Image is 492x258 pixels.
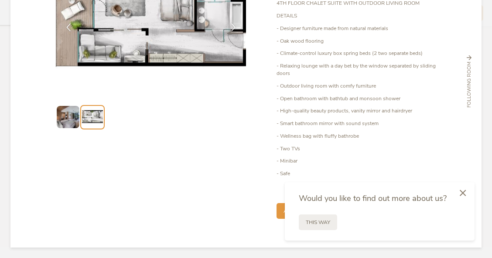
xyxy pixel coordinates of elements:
p: - Smart bathroom mirror with sound system [277,120,436,127]
span: Add to enquiry [284,207,327,215]
p: - Designer furniture made from natural materials [277,25,436,32]
p: - Climate-control luxury box spring beds (2 two separate beds) [277,50,436,57]
p: DETAILS [277,12,436,20]
p: - Relaxing lounge with a day bet by the window separated by sliding doors [277,62,436,77]
p: - High-quality beauty products, vanity mirror and hairdryer [277,107,436,115]
a: This way [299,214,337,230]
p: - Open bathroom with bathtub and monsoon shower [277,95,436,102]
p: - Safe [277,170,436,177]
span: Would you like to find out more about us? [299,193,447,204]
img: Preview [57,106,79,128]
p: - Outdoor living room with comfy furniture [277,82,436,90]
p: - Minibar [277,157,436,165]
p: - Wellness bag with fluffy bathrobe [277,132,436,140]
span: This way [306,219,330,226]
img: Preview [82,107,102,127]
span: following room [466,62,473,108]
p: - Two TVs [277,145,436,153]
p: - Oak wood flooring [277,37,436,45]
